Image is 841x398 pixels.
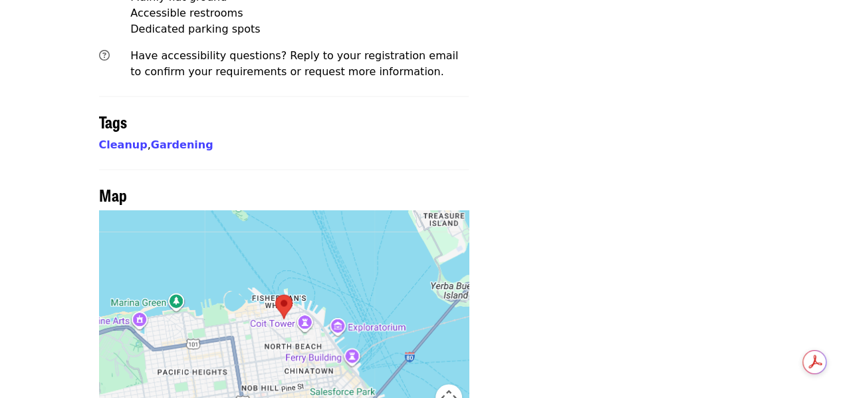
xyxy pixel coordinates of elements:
[151,138,213,151] a: Gardening
[130,5,469,21] div: Accessible restrooms
[99,138,148,151] a: Cleanup
[99,110,127,133] span: Tags
[130,49,458,78] span: Have accessibility questions? Reply to your registration email to confirm your requirements or re...
[130,21,469,37] div: Dedicated parking spots
[99,138,151,151] span: ,
[99,49,110,62] i: question-circle icon
[99,183,127,206] span: Map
